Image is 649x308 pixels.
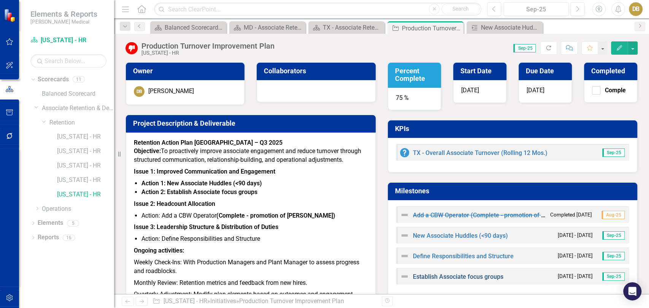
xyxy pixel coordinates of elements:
button: Sep-25 [503,2,568,16]
a: [US_STATE] - HR [57,176,114,185]
a: Operations [42,205,114,213]
small: [DATE] - [DATE] [558,232,593,239]
span: Sep-25 [602,231,625,240]
a: Add a CBW Operator (Complete - promotion of [PERSON_NAME]) [413,212,589,219]
small: [PERSON_NAME] Medical [30,19,97,25]
a: [US_STATE] - HR [30,36,106,45]
strong: Ongoing activities: [134,247,184,254]
a: Elements [38,219,63,227]
input: Search ClearPoint... [154,3,481,16]
a: Retention [49,118,114,127]
h3: Percent Complete [395,67,436,82]
img: No Information [400,148,409,157]
img: ClearPoint Strategy [4,9,17,22]
div: Production Turnover Improvement Plan [402,24,462,33]
a: [US_STATE] - HR [57,147,114,156]
div: Balanced Scorecard Welcome Page [165,23,224,32]
img: Not Defined [400,272,409,281]
img: Not Defined [400,231,409,240]
a: TX - Associate Retention [310,23,382,32]
a: Initiatives [210,297,236,305]
div: [US_STATE] - HR [141,50,275,56]
strong: (Complete - promotion of [PERSON_NAME]) [216,212,335,219]
strong: Retention Action Plan [GEOGRAPHIC_DATA] – Q3 2025 [134,139,282,146]
span: [DATE] [461,87,479,94]
input: Search Below... [30,54,106,68]
div: 16 [63,234,75,241]
a: Define Responsibilities and Structure [413,253,514,260]
a: Establish Associate focus groups [413,273,503,280]
a: Associate Retention & Development [42,104,114,113]
div: 75 % [388,88,441,111]
li: Action: Define Responsibilities and Structure [141,235,368,243]
p: Quarterly Adjustment: Modify plan elements based on outcomes and engagement trends. [134,289,368,308]
span: Search [452,6,469,12]
span: [DATE] [527,87,544,94]
div: » » [152,297,376,306]
a: Balanced Scorecard Welcome Page [152,23,224,32]
div: [PERSON_NAME] [148,87,194,96]
strong: Issue 2: Headcount Allocation [134,200,215,207]
a: Balanced Scorecard [42,90,114,98]
strong: Issue 3: Leadership Structure & Distribution of Duties [134,223,278,231]
strong: Action 2: Establish Associate focus groups [141,188,257,196]
img: Below Target [125,42,138,54]
strong: Objective: [134,147,161,155]
a: New Associate Huddles (<90 days) [413,232,508,239]
span: Sep-25 [602,148,625,157]
small: Completed [DATE] [550,211,592,218]
span: Sep-25 [602,252,625,260]
div: MD - Associate Retention [244,23,303,32]
span: Elements & Reports [30,9,97,19]
a: [US_STATE] - HR [57,133,114,141]
a: MD - Associate Retention [231,23,303,32]
span: Sep-25 [513,44,536,52]
a: Scorecards [38,75,69,84]
h3: Owner [133,67,240,75]
a: New Associate Huddles (<90 days) [468,23,541,32]
strong: Action 1: New Associate Huddles (<90 days) [141,180,262,187]
div: New Associate Huddles (<90 days) [481,23,541,32]
h3: Collaborators [264,67,371,75]
li: Action: Add a CBW Operator [141,212,368,220]
img: Not Defined [400,251,409,261]
p: Monthly Review: Retention metrics and feedback from new hires. [134,277,368,289]
h3: Due Date [526,67,567,75]
div: Production Turnover Improvement Plan [141,42,275,50]
a: TX - Overall Associate Turnover (Rolling 12 Mos.) [413,149,547,156]
p: Weekly Check-Ins: With Production Managers and Plant Manager to assess progress and roadblocks. [134,257,368,277]
a: [US_STATE] - HR [57,190,114,199]
div: 5 [67,220,79,226]
a: [US_STATE] - HR [57,161,114,170]
h3: Project Description & Deliverable [133,120,371,127]
span: Sep-25 [602,272,625,281]
div: 11 [73,76,85,83]
div: TX - Associate Retention [323,23,382,32]
small: [DATE] - [DATE] [558,273,593,280]
h3: Milestones [395,187,633,195]
h3: KPIs [395,125,633,133]
div: Sep-25 [506,5,566,14]
a: [US_STATE] - HR [163,297,207,305]
span: Aug-25 [601,211,625,219]
h3: Completed [591,67,633,75]
div: Open Intercom Messenger [623,282,641,300]
button: Search [441,4,479,14]
p: To proactively improve associate engagement and reduce turnover through structured communication,... [134,147,368,166]
img: Not Defined [400,210,409,220]
div: DB [134,86,144,97]
small: [DATE] - [DATE] [558,252,593,259]
strong: Issue 1: Improved Communication and Engagement [134,168,275,175]
a: Reports [38,233,59,242]
button: DB [629,2,643,16]
div: Production Turnover Improvement Plan [239,297,344,305]
h3: Start Date [460,67,502,75]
